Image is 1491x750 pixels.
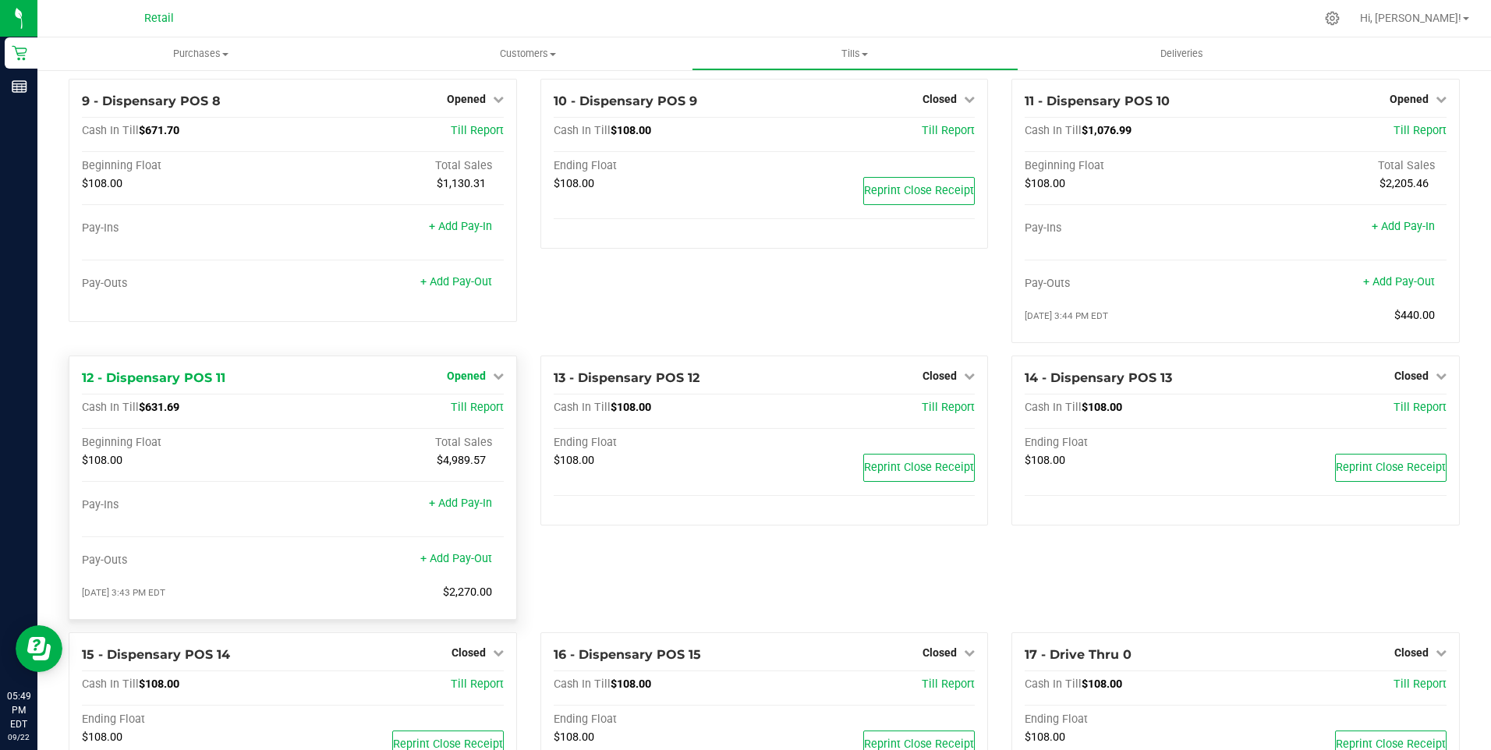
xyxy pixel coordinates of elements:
[292,159,503,173] div: Total Sales
[12,79,27,94] inline-svg: Reports
[82,554,292,568] div: Pay-Outs
[1025,310,1108,321] span: [DATE] 3:44 PM EDT
[82,94,221,108] span: 9 - Dispensary POS 8
[7,731,30,743] p: 09/22
[1025,159,1235,173] div: Beginning Float
[82,221,292,235] div: Pay-Ins
[420,275,492,288] a: + Add Pay-Out
[863,454,975,482] button: Reprint Close Receipt
[1025,177,1065,190] span: $108.00
[554,159,764,173] div: Ending Float
[554,436,764,450] div: Ending Float
[554,94,697,108] span: 10 - Dispensary POS 9
[452,646,486,659] span: Closed
[82,177,122,190] span: $108.00
[82,498,292,512] div: Pay-Ins
[1390,93,1429,105] span: Opened
[443,585,492,599] span: $2,270.00
[82,277,292,291] div: Pay-Outs
[451,401,504,414] a: Till Report
[1025,124,1082,137] span: Cash In Till
[82,647,230,662] span: 15 - Dispensary POS 14
[1025,647,1132,662] span: 17 - Drive Thru 0
[1372,220,1435,233] a: + Add Pay-In
[16,625,62,672] iframe: Resource center
[923,646,957,659] span: Closed
[864,184,974,197] span: Reprint Close Receipt
[554,401,611,414] span: Cash In Till
[1394,309,1435,322] span: $440.00
[692,47,1018,61] span: Tills
[1379,177,1429,190] span: $2,205.46
[1025,94,1170,108] span: 11 - Dispensary POS 10
[611,124,651,137] span: $108.00
[923,370,957,382] span: Closed
[1025,436,1235,450] div: Ending Float
[82,159,292,173] div: Beginning Float
[7,689,30,731] p: 05:49 PM EDT
[364,37,691,70] a: Customers
[922,124,975,137] a: Till Report
[82,436,292,450] div: Beginning Float
[1236,159,1447,173] div: Total Sales
[864,461,974,474] span: Reprint Close Receipt
[82,587,165,598] span: [DATE] 3:43 PM EDT
[692,37,1018,70] a: Tills
[1394,370,1429,382] span: Closed
[1025,677,1082,691] span: Cash In Till
[922,401,975,414] a: Till Report
[12,45,27,61] inline-svg: Retail
[437,454,486,467] span: $4,989.57
[420,552,492,565] a: + Add Pay-Out
[451,677,504,691] a: Till Report
[82,677,139,691] span: Cash In Till
[554,454,594,467] span: $108.00
[144,12,174,25] span: Retail
[139,124,179,137] span: $671.70
[554,647,701,662] span: 16 - Dispensary POS 15
[554,177,594,190] span: $108.00
[1394,124,1447,137] a: Till Report
[429,220,492,233] a: + Add Pay-In
[1335,454,1447,482] button: Reprint Close Receipt
[1025,454,1065,467] span: $108.00
[1323,11,1342,26] div: Manage settings
[1336,461,1446,474] span: Reprint Close Receipt
[1360,12,1461,24] span: Hi, [PERSON_NAME]!
[1139,47,1224,61] span: Deliveries
[1363,275,1435,288] a: + Add Pay-Out
[554,124,611,137] span: Cash In Till
[292,436,503,450] div: Total Sales
[37,37,364,70] a: Purchases
[554,677,611,691] span: Cash In Till
[451,124,504,137] a: Till Report
[447,93,486,105] span: Opened
[139,401,179,414] span: $631.69
[554,370,699,385] span: 13 - Dispensary POS 12
[82,370,225,385] span: 12 - Dispensary POS 11
[1025,401,1082,414] span: Cash In Till
[82,713,292,727] div: Ending Float
[554,731,594,744] span: $108.00
[82,731,122,744] span: $108.00
[863,177,975,205] button: Reprint Close Receipt
[1394,677,1447,691] span: Till Report
[1082,677,1122,691] span: $108.00
[1025,731,1065,744] span: $108.00
[922,677,975,691] a: Till Report
[554,713,764,727] div: Ending Float
[447,370,486,382] span: Opened
[1025,277,1235,291] div: Pay-Outs
[139,677,179,691] span: $108.00
[1025,713,1235,727] div: Ending Float
[429,497,492,510] a: + Add Pay-In
[1394,401,1447,414] a: Till Report
[37,47,364,61] span: Purchases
